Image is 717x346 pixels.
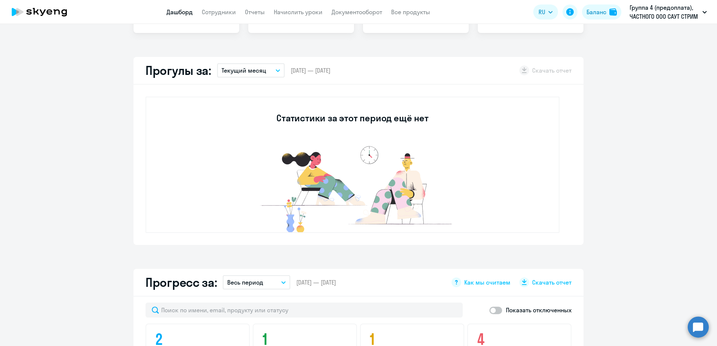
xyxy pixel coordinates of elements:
a: Начислить уроки [274,8,322,16]
button: Группа 4 (предоплата), ЧАСТНОГО ООО САУТ СТРИМ ТРАНСПОРТ Б.В. В Г. АНАПА, ФЛ [626,3,711,21]
h2: Прогулы за: [145,63,211,78]
div: Баланс [586,7,606,16]
button: Весь период [223,275,290,289]
span: Скачать отчет [532,278,571,286]
h3: Статистики за этот период ещё нет [276,112,428,124]
a: Все продукты [391,8,430,16]
input: Поиск по имени, email, продукту или статусу [145,303,463,318]
span: [DATE] — [DATE] [291,66,330,75]
p: Текущий месяц [222,66,266,75]
span: RU [538,7,545,16]
p: Весь период [227,278,263,287]
button: Текущий месяц [217,63,285,78]
img: no-data [240,142,465,232]
a: Документооборот [331,8,382,16]
p: Группа 4 (предоплата), ЧАСТНОГО ООО САУТ СТРИМ ТРАНСПОРТ Б.В. В Г. АНАПА, ФЛ [630,3,699,21]
a: Отчеты [245,8,265,16]
p: Показать отключенных [506,306,571,315]
button: Балансbalance [582,4,621,19]
span: [DATE] — [DATE] [296,278,336,286]
a: Дашборд [166,8,193,16]
img: balance [609,8,617,16]
a: Сотрудники [202,8,236,16]
h2: Прогресс за: [145,275,217,290]
button: RU [533,4,558,19]
span: Как мы считаем [464,278,510,286]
